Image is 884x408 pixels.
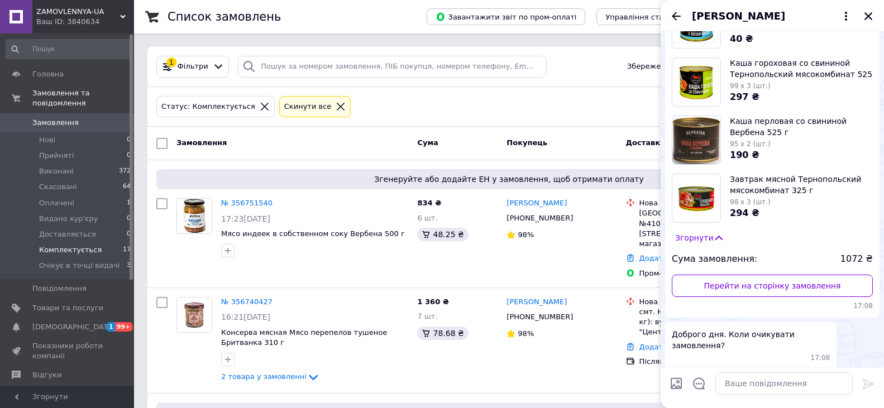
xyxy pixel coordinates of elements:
span: Прийняті [39,151,74,161]
span: Доброго дня. Коли очикувати замовлення? [672,329,830,351]
span: Скасовані [39,182,77,192]
span: 98% [518,231,534,239]
span: Видано кур'єру [39,214,98,224]
span: 98 x 3 (шт.) [730,198,771,206]
span: 3 [127,261,131,271]
div: Cкинути все [282,101,334,113]
a: Фото товару [176,198,212,234]
img: Фото товару [177,297,212,332]
span: Відгуки [32,370,61,380]
span: [DEMOGRAPHIC_DATA] [32,322,115,332]
div: 78.68 ₴ [417,327,468,340]
span: ZAMOVLENNYA-UA [36,7,120,17]
span: 6 шт. [417,214,437,222]
span: Замовлення [32,118,79,128]
span: 17 [123,245,131,255]
span: 0 [127,151,131,161]
button: [PERSON_NAME] [692,9,853,23]
div: смт. Нова Водолага, №2 (до 30 кг): вул. Гагаріна, 1(готель "Центральний") [639,307,760,338]
span: Доставка та оплата [626,138,709,147]
div: Нова Пошта [639,198,760,208]
span: 372 [119,166,131,176]
div: [GEOGRAPHIC_DATA], Поштомат №41017: вул. [STREET_ADDRESS] (Біля магазину "F5") [639,208,760,249]
span: Завтрак мясной Тернопольский мясокомбинат 325 г [730,174,873,196]
button: Управління статусами [596,8,700,25]
span: 294 ₴ [730,208,759,218]
div: Статус: Комплектується [159,101,257,113]
span: Комплектується [39,245,102,255]
span: Повідомлення [32,284,87,294]
span: Очікує в точці видачі [39,261,120,271]
span: Показники роботи компанії [32,341,103,361]
div: [PHONE_NUMBER] [504,211,575,225]
span: 7 шт. [417,312,437,320]
div: [PHONE_NUMBER] [504,310,575,324]
span: Товари та послуги [32,303,103,313]
span: 17:08 12.08.2025 [672,301,873,311]
a: 2 товара у замовленні [221,372,320,381]
a: № 356751540 [221,199,273,207]
span: Головна [32,69,64,79]
a: [PERSON_NAME] [506,297,567,308]
span: Замовлення та повідомлення [32,88,134,108]
span: [PERSON_NAME] [692,9,785,23]
button: Згорнути [672,232,728,244]
input: Пошук за номером замовлення, ПІБ покупця, номером телефону, Email, номером накладної [238,56,546,78]
span: Замовлення [176,138,227,147]
span: 17:08 12.08.2025 [811,353,830,363]
span: Каша гороховая со свининой Тернопольский мясокомбинат 525 г [730,57,873,80]
div: Нова Пошта [639,297,760,307]
span: Завантажити звіт по пром-оплаті [436,12,576,22]
div: Пром-оплата [639,268,760,279]
img: 6526314022_w1000_h1000_kasha-gorohovaya-so.jpg [672,58,720,106]
input: Пошук [6,39,132,59]
span: 297 ₴ [730,92,759,102]
div: Післяплата [639,357,760,367]
span: 16:21[DATE] [221,313,270,321]
span: Фільтри [178,61,208,72]
span: 95 x 2 (шт.) [730,140,771,148]
img: 5750475338_w1000_h1000_kasha-perlovaya-so.jpg [672,116,720,164]
span: 99+ [115,322,133,332]
span: Сума замовлення: [672,253,757,266]
a: Мясо индеек в собственном соку Вербена 500 г [221,229,405,238]
h1: Список замовлень [168,10,281,23]
span: Нові [39,135,55,145]
span: Виконані [39,166,74,176]
span: 0 [127,214,131,224]
button: Завантажити звіт по пром-оплаті [427,8,585,25]
a: Додати ЕН [639,343,680,351]
span: 834 ₴ [417,199,441,207]
span: Згенеруйте або додайте ЕН у замовлення, щоб отримати оплату [161,174,857,185]
span: 64 [123,182,131,192]
span: 1 [127,198,131,208]
div: 48.25 ₴ [417,228,468,241]
div: Ваш ID: 3840634 [36,17,134,27]
span: Управління статусами [605,13,691,21]
button: Назад [670,9,683,23]
span: 2 товара у замовленні [221,372,307,381]
span: 40 ₴ [730,33,753,44]
a: Фото товару [176,297,212,333]
img: Фото товару [183,199,206,233]
a: № 356740427 [221,297,273,306]
span: 1072 ₴ [840,253,873,266]
span: Cума [417,138,438,147]
span: 1 [106,322,115,332]
button: Закрити [862,9,875,23]
span: Доставляється [39,229,96,239]
button: Відкрити шаблони відповідей [692,376,706,391]
span: 98% [518,329,534,338]
span: 99 x 3 (шт.) [730,82,771,90]
span: Покупець [506,138,547,147]
a: Перейти на сторінку замовлення [672,275,873,297]
span: 17:23[DATE] [221,214,270,223]
span: 190 ₴ [730,150,759,160]
span: 0 [127,135,131,145]
a: Додати ЕН [639,254,680,262]
a: Консерва мясная Мясо перепелов тушеное Бритванка 310 г [221,328,387,347]
img: 6526310129_w1000_h1000_zavtrak-myasnoj-ternopolskij.jpg [672,174,720,222]
span: 1 360 ₴ [417,297,448,306]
